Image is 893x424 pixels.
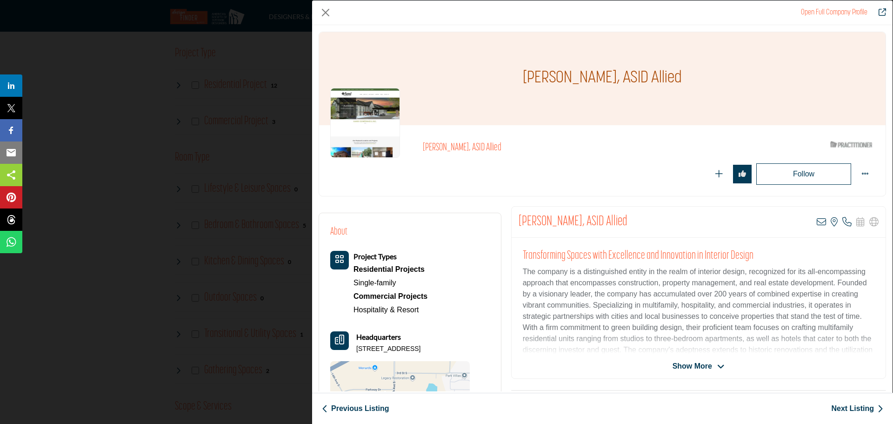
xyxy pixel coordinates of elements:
a: Residential Projects [353,262,427,276]
span: Show More [673,361,712,372]
button: More Options [856,165,874,183]
b: Headquarters [356,331,401,343]
img: kathryn-wendel logo [330,88,400,158]
a: Next Listing [831,403,883,414]
a: Project Types [353,253,397,261]
p: The company is a distinguished entity in the realm of interior design, recognized for its all-enc... [523,266,874,367]
div: Types of projects range from simple residential renovations to highly complex commercial initiati... [353,262,427,276]
a: Previous Listing [322,403,389,414]
h2: [PERSON_NAME], ASID Allied [423,142,679,154]
h2: Kathryn Wendel, ASID Allied [519,214,627,230]
a: Redirect to kathryn-wendel [872,7,886,18]
button: Headquarter icon [330,331,349,350]
a: Redirect to kathryn-wendel [801,9,867,16]
p: [STREET_ADDRESS] [356,344,420,354]
a: Hospitality & Resort [353,306,419,314]
h1: [PERSON_NAME], ASID Allied [523,32,682,125]
h2: About [330,224,347,240]
a: Single-family [353,279,396,287]
b: Project Types [353,252,397,261]
h2: Transforming Spaces with Excellence and Innovation in Interior Design [523,249,874,263]
button: Close [319,6,333,20]
button: Redirect to login page [733,165,752,183]
img: ASID Qualified Practitioners [830,139,872,150]
button: Redirect to login page [710,165,728,183]
div: Involve the design, construction, or renovation of spaces used for business purposes such as offi... [353,289,427,303]
button: Category Icon [330,251,349,269]
a: Commercial Projects [353,289,427,303]
button: Redirect to login [756,163,851,185]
